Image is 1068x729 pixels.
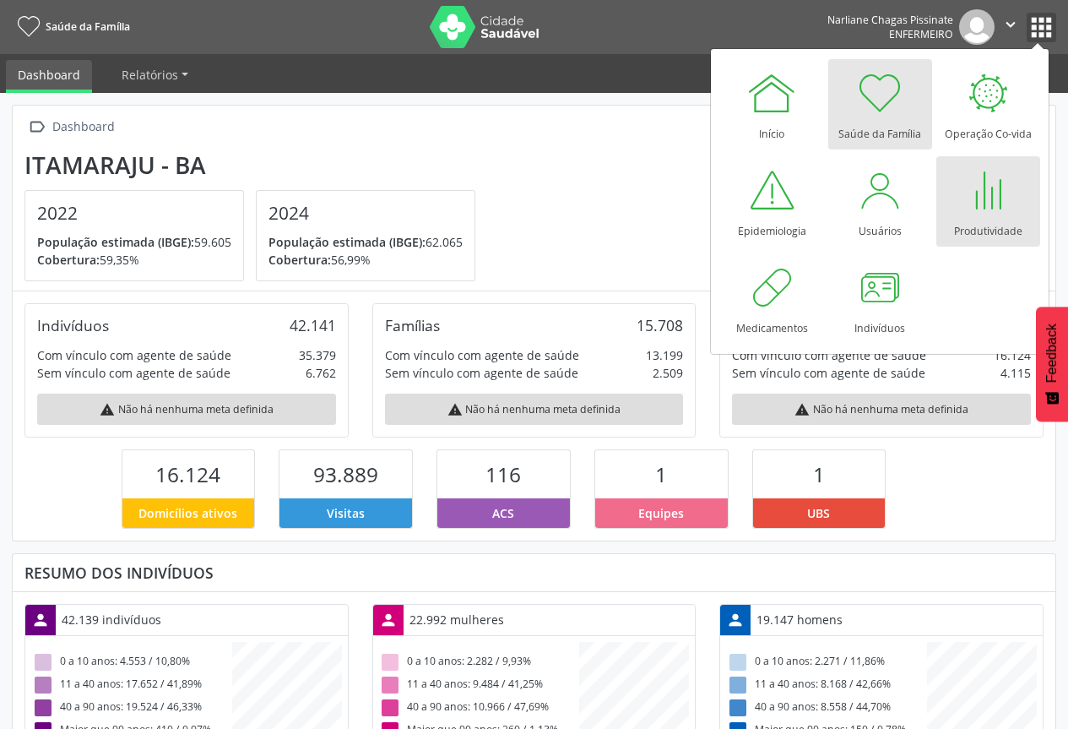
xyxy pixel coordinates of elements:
div: 11 a 40 anos: 8.168 / 42,66% [726,674,927,697]
a: Relatórios [110,60,200,90]
div: Indivíduos [37,316,109,335]
div: Não há nenhuma meta definida [37,394,336,425]
a: Início [720,59,824,150]
a: Epidemiologia [720,156,824,247]
div: Sem vínculo com agente de saúde [37,364,230,382]
div: 15.708 [637,316,683,335]
span: Cobertura: [37,252,100,268]
span: 1 [655,460,667,488]
span: Saúde da Família [46,19,130,34]
div: 22.992 mulheres [404,605,510,634]
div: 13.199 [646,346,683,364]
span: ACS [492,504,514,522]
span: 1 [813,460,825,488]
i: warning [794,402,810,417]
i: warning [100,402,115,417]
a: Usuários [828,156,932,247]
div: Não há nenhuma meta definida [732,394,1031,425]
i: person [31,611,50,629]
div: Sem vínculo com agente de saúde [385,364,578,382]
div: Itamaraju - BA [24,151,487,179]
i: person [379,611,398,629]
div: Narliane Chagas Pissinate [827,13,953,27]
span: Domicílios ativos [138,504,237,522]
div: 6.762 [306,364,336,382]
div: 19.147 homens [751,605,848,634]
button:  [995,9,1027,45]
span: 16.124 [155,460,220,488]
div: Dashboard [49,115,117,139]
span: Feedback [1044,324,1060,383]
div: 0 a 10 anos: 4.553 / 10,80% [31,651,232,674]
i:  [1001,15,1020,34]
div: 42.139 indivíduos [56,605,167,634]
p: 59.605 [37,233,231,251]
span: Visitas [327,504,365,522]
span: População estimada (IBGE): [37,234,194,250]
a: Medicamentos [720,253,824,344]
div: Sem vínculo com agente de saúde [732,364,925,382]
img: img [959,9,995,45]
div: 40 a 90 anos: 19.524 / 46,33% [31,697,232,720]
div: 35.379 [299,346,336,364]
p: 56,99% [268,251,463,269]
a:  Dashboard [24,115,117,139]
div: Com vínculo com agente de saúde [385,346,579,364]
div: 4.115 [1000,364,1031,382]
div: Não há nenhuma meta definida [385,394,684,425]
span: Equipes [638,504,684,522]
h4: 2024 [268,203,463,224]
div: Famílias [385,316,440,335]
div: 40 a 90 anos: 10.966 / 47,69% [379,697,580,720]
span: UBS [807,504,830,522]
div: Resumo dos indivíduos [24,563,1044,582]
div: Com vínculo com agente de saúde [732,346,926,364]
a: Saúde da Família [12,13,130,41]
span: 93.889 [313,460,378,488]
span: 116 [485,460,521,488]
div: 2.509 [653,364,683,382]
div: 0 a 10 anos: 2.271 / 11,86% [726,651,927,674]
i: warning [447,402,463,417]
button: apps [1027,13,1056,42]
p: 59,35% [37,251,231,269]
p: 62.065 [268,233,463,251]
a: Saúde da Família [828,59,932,150]
a: Operação Co-vida [936,59,1040,150]
span: Relatórios [122,67,178,83]
div: 42.141 [290,316,336,335]
a: Produtividade [936,156,1040,247]
div: 11 a 40 anos: 17.652 / 41,89% [31,674,232,697]
a: Indivíduos [828,253,932,344]
a: Dashboard [6,60,92,93]
h4: 2022 [37,203,231,224]
div: 0 a 10 anos: 2.282 / 9,93% [379,651,580,674]
i:  [24,115,49,139]
button: Feedback - Mostrar pesquisa [1036,307,1068,422]
span: Enfermeiro [889,27,953,41]
div: Com vínculo com agente de saúde [37,346,231,364]
i: person [726,611,745,629]
div: 40 a 90 anos: 8.558 / 44,70% [726,697,927,720]
span: Cobertura: [268,252,331,268]
span: População estimada (IBGE): [268,234,426,250]
div: 11 a 40 anos: 9.484 / 41,25% [379,674,580,697]
div: 16.124 [994,346,1031,364]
